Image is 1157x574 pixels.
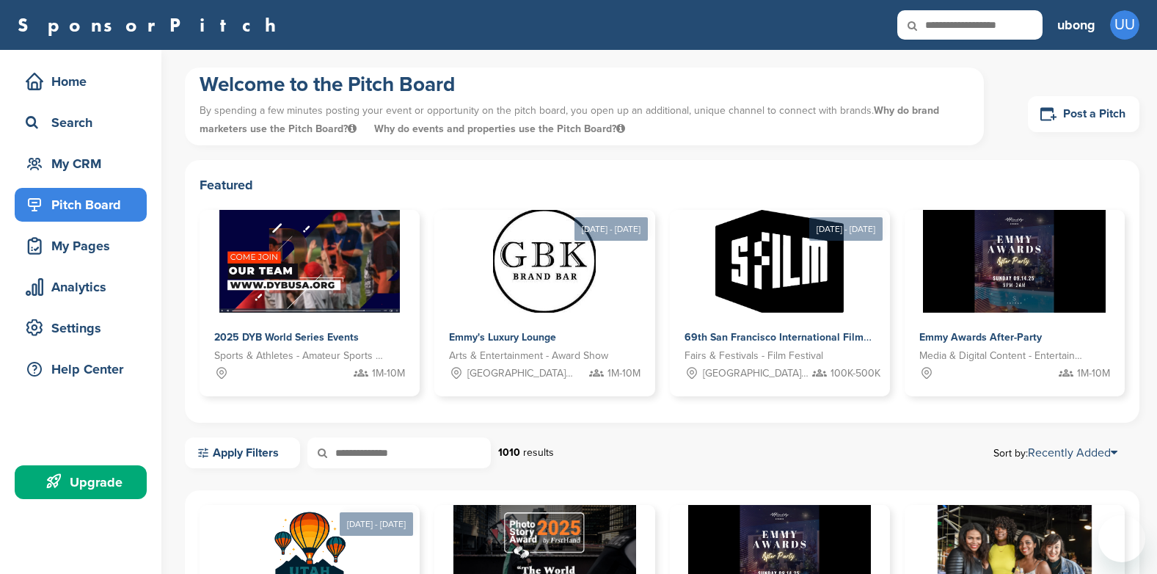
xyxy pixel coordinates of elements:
[374,123,625,135] span: Why do events and properties use the Pitch Board?
[18,15,285,34] a: SponsorPitch
[185,437,300,468] a: Apply Filters
[715,210,844,313] img: Sponsorpitch &
[15,352,147,386] a: Help Center
[15,229,147,263] a: My Pages
[1057,9,1095,41] a: ubong
[15,147,147,181] a: My CRM
[214,331,359,344] span: 2025 DYB World Series Events
[905,210,1125,396] a: Sponsorpitch & Emmy Awards After-Party Media & Digital Content - Entertainment 1M-10M
[22,469,147,495] div: Upgrade
[1110,10,1139,40] span: UU
[15,188,147,222] a: Pitch Board
[574,217,648,241] div: [DATE] - [DATE]
[670,186,890,396] a: [DATE] - [DATE] Sponsorpitch & 69th San Francisco International Film Festival Fairs & Festivals -...
[685,331,904,344] span: 69th San Francisco International Film Festival
[449,348,608,364] span: Arts & Entertainment - Award Show
[15,311,147,345] a: Settings
[219,210,401,313] img: Sponsorpitch &
[15,270,147,304] a: Analytics
[372,366,405,382] span: 1M-10M
[22,192,147,218] div: Pitch Board
[214,348,383,364] span: Sports & Athletes - Amateur Sports Leagues
[15,65,147,98] a: Home
[919,331,1042,344] span: Emmy Awards After-Party
[831,366,880,382] span: 100K-500K
[200,175,1125,195] h2: Featured
[22,356,147,382] div: Help Center
[493,210,596,313] img: Sponsorpitch &
[923,210,1106,313] img: Sponsorpitch &
[467,366,573,382] span: [GEOGRAPHIC_DATA], [GEOGRAPHIC_DATA]
[1057,15,1095,35] h3: ubong
[340,512,413,536] div: [DATE] - [DATE]
[15,465,147,499] a: Upgrade
[22,68,147,95] div: Home
[22,233,147,259] div: My Pages
[200,98,969,142] p: By spending a few minutes posting your event or opportunity on the pitch board, you open up an ad...
[22,274,147,300] div: Analytics
[449,331,556,344] span: Emmy's Luxury Lounge
[200,210,420,396] a: Sponsorpitch & 2025 DYB World Series Events Sports & Athletes - Amateur Sports Leagues 1M-10M
[1098,515,1145,562] iframe: Button to launch messaging window
[22,150,147,177] div: My CRM
[1077,366,1110,382] span: 1M-10M
[498,446,520,459] strong: 1010
[919,348,1088,364] span: Media & Digital Content - Entertainment
[703,366,809,382] span: [GEOGRAPHIC_DATA], [GEOGRAPHIC_DATA]
[607,366,640,382] span: 1M-10M
[993,447,1117,459] span: Sort by:
[1028,96,1139,132] a: Post a Pitch
[22,109,147,136] div: Search
[434,186,654,396] a: [DATE] - [DATE] Sponsorpitch & Emmy's Luxury Lounge Arts & Entertainment - Award Show [GEOGRAPHIC...
[809,217,883,241] div: [DATE] - [DATE]
[685,348,823,364] span: Fairs & Festivals - Film Festival
[200,71,969,98] h1: Welcome to the Pitch Board
[15,106,147,139] a: Search
[22,315,147,341] div: Settings
[523,446,554,459] span: results
[1028,446,1117,460] a: Recently Added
